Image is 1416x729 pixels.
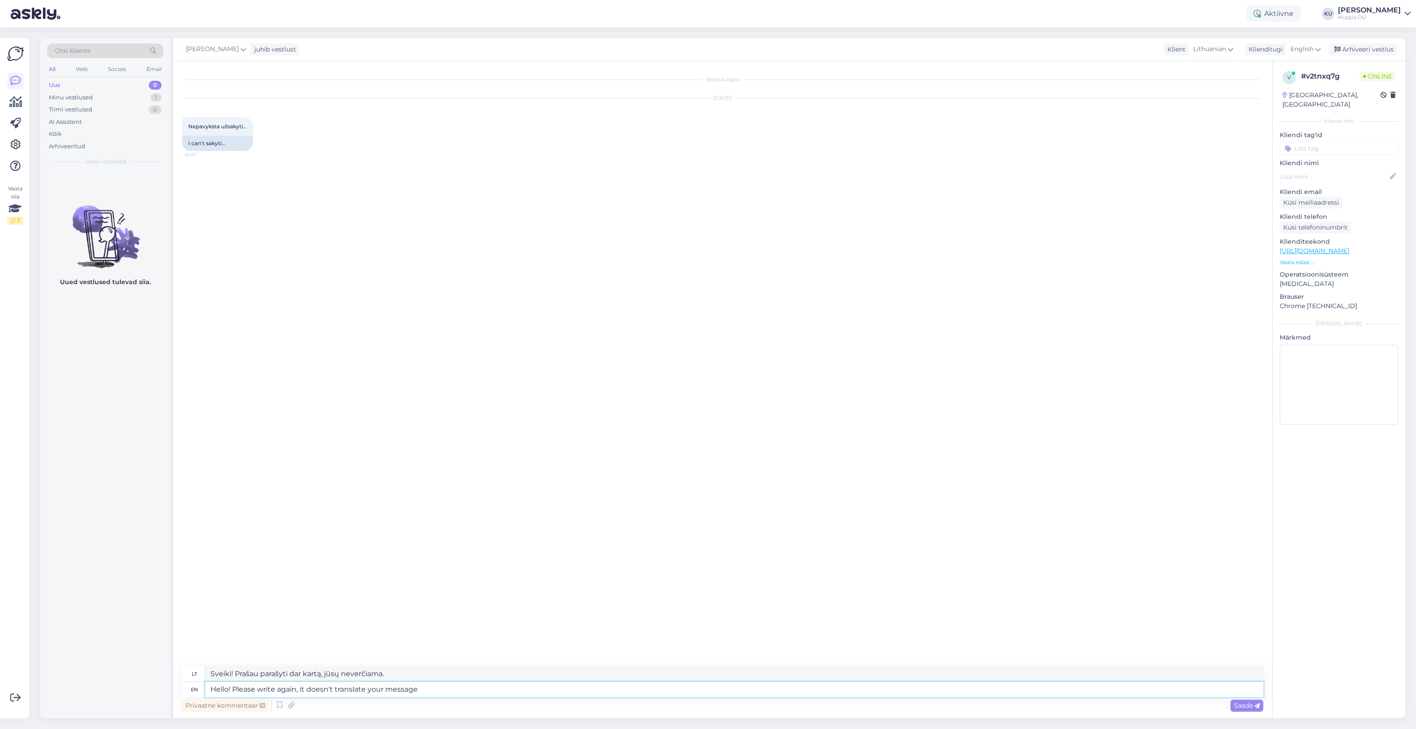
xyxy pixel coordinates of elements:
[149,81,162,90] div: 0
[1338,7,1411,21] a: [PERSON_NAME]Huppa OÜ
[182,94,1263,102] div: [DATE]
[85,158,126,166] span: Uued vestlused
[49,105,92,114] div: Tiimi vestlused
[1234,701,1260,709] span: Saada
[47,63,57,75] div: All
[1282,91,1380,109] div: [GEOGRAPHIC_DATA], [GEOGRAPHIC_DATA]
[1287,74,1291,81] span: v
[7,185,23,225] div: Vaata siia
[150,93,162,102] div: 1
[1280,222,1351,234] div: Küsi telefoninumbrit
[1280,172,1388,182] input: Lisa nimi
[60,277,151,287] p: Uued vestlused tulevad siia.
[188,123,247,130] span: Nepavyksta užsakyti...
[205,666,1263,681] textarea: Sveiki! Prašau parašyti dar kartą, jūsų neverčiama.
[1280,237,1398,246] p: Klienditeekond
[74,63,90,75] div: Web
[186,44,239,54] span: [PERSON_NAME]
[149,105,162,114] div: 0
[49,93,93,102] div: Minu vestlused
[182,136,253,151] div: I can't sakyti...
[1360,71,1396,81] span: Online
[1280,187,1398,197] p: Kliendi email
[7,45,24,62] img: Askly Logo
[49,118,82,127] div: AI Assistent
[1338,7,1401,14] div: [PERSON_NAME]
[251,45,296,54] div: juhib vestlust
[185,151,218,158] span: 10:37
[182,75,1263,83] div: Vestlus algas
[1280,333,1398,342] p: Märkmed
[1322,8,1334,20] div: KU
[1164,45,1186,54] div: Klient
[55,46,91,55] span: Otsi kliente
[1280,212,1398,222] p: Kliendi telefon
[1280,279,1398,289] p: [MEDICAL_DATA]
[1280,131,1398,140] p: Kliendi tag'id
[1280,142,1398,155] input: Lisa tag
[49,81,60,90] div: Uus
[1329,44,1397,55] div: Arhiveeri vestlus
[1280,247,1349,255] a: [URL][DOMAIN_NAME]
[1245,45,1283,54] div: Klienditugi
[49,130,62,139] div: Kõik
[1338,14,1401,21] div: Huppa OÜ
[7,217,23,225] div: 2 / 3
[191,682,198,697] div: en
[1280,270,1398,279] p: Operatsioonisüsteem
[1280,301,1398,311] p: Chrome [TECHNICAL_ID]
[1301,71,1360,82] div: # v2tnxq7g
[1280,158,1398,168] p: Kliendi nimi
[40,190,170,269] img: No chats
[1193,44,1226,54] span: Lithuanian
[1246,6,1301,22] div: Aktiivne
[1280,117,1398,125] div: Kliendi info
[1280,320,1398,328] div: [PERSON_NAME]
[192,666,197,681] div: lt
[182,700,269,712] div: Privaatne kommentaar
[1280,258,1398,266] p: Vaata edasi ...
[106,63,128,75] div: Socials
[49,142,85,151] div: Arhiveeritud
[1280,292,1398,301] p: Brauser
[1280,197,1343,209] div: Küsi meiliaadressi
[145,63,163,75] div: Email
[1290,44,1313,54] span: English
[205,682,1263,697] textarea: Hello! Please write again, it doesn't translate your message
